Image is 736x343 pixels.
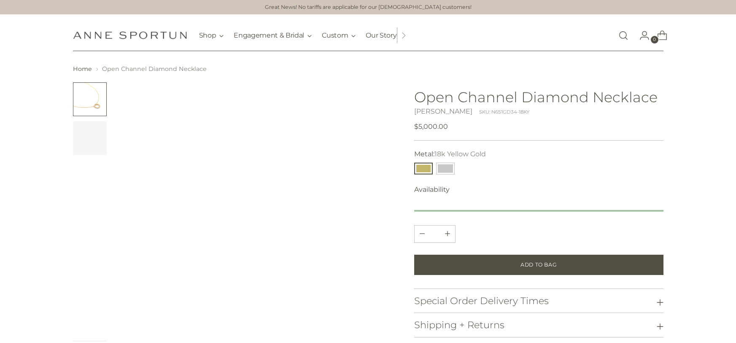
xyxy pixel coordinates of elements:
a: [PERSON_NAME] [414,107,472,115]
a: Anne Sportun Fine Jewellery [73,31,187,39]
button: 14k White Gold [436,163,455,174]
button: Add to Bag [414,255,663,275]
button: Change image to image 1 [73,82,107,116]
button: Shipping + Returns [414,313,663,337]
label: Metal: [414,149,486,159]
span: 18k Yellow Gold [434,150,486,158]
div: SKU: N651GD34-18KY [479,109,529,116]
button: Special Order Delivery Times [414,289,663,313]
button: Engagement & Bridal [234,26,312,45]
button: Add product quantity [415,226,430,242]
span: $5,000.00 [414,122,448,132]
span: 0 [651,36,658,44]
h3: Shipping + Returns [414,320,504,330]
button: Change image to image 2 [73,121,107,155]
a: Go to the account page [633,27,650,44]
a: Our Story [366,26,396,45]
span: Availability [414,185,450,195]
input: Product quantity [425,226,445,242]
a: Home [73,65,92,73]
h3: Special Order Delivery Times [414,296,549,306]
span: Open Channel Diamond Necklace [102,65,207,73]
a: Great News! No tariffs are applicable for our [DEMOGRAPHIC_DATA] customers! [265,3,472,11]
button: 18k Yellow Gold [414,163,433,174]
a: Open search modal [615,27,632,44]
button: Shop [199,26,224,45]
button: Custom [322,26,356,45]
button: Subtract product quantity [440,226,455,242]
h1: Open Channel Diamond Necklace [414,89,663,105]
span: Add to Bag [520,261,557,269]
nav: breadcrumbs [73,65,663,73]
a: Open cart modal [650,27,667,44]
